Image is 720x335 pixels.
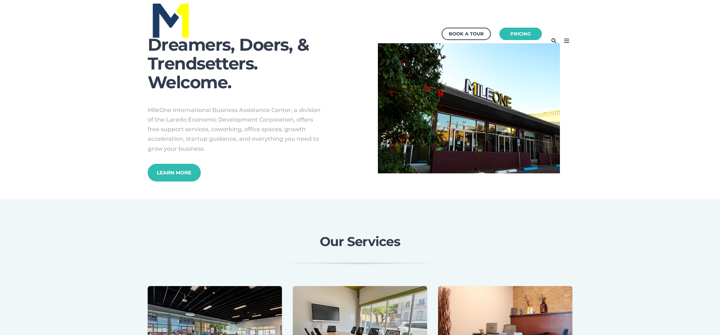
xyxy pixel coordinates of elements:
[176,235,544,249] h2: Our Services
[148,35,342,91] h1: Dreamers, Doers, & Trendsetters. Welcome.
[148,164,201,182] a: Learn More
[378,43,560,173] img: Canva Design DAFZb0Spo9U
[151,1,191,39] img: MileOne Blue_Yellow Logo
[449,29,484,38] div: Book a Tour
[442,28,491,40] a: Book a Tour
[499,28,542,40] a: Pricing
[148,107,321,152] span: MileOne International Business Assistance Center, a division of the Laredo Economic Development C...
